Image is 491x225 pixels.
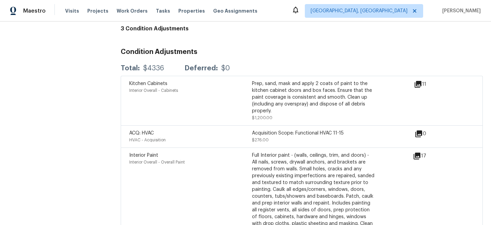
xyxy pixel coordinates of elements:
span: [GEOGRAPHIC_DATA], [GEOGRAPHIC_DATA] [311,8,407,14]
span: Work Orders [117,8,148,14]
span: Projects [87,8,108,14]
div: $0 [221,65,230,72]
div: Total: [121,65,140,72]
span: HVAC - Acquisition [129,138,166,142]
div: Prep, sand, mask and apply 2 coats of paint to the kitchen cabinet doors and box faces. Ensure th... [252,80,375,114]
span: $1,200.00 [252,116,272,120]
span: Visits [65,8,79,14]
span: Properties [178,8,205,14]
span: Tasks [156,9,170,13]
span: [PERSON_NAME] [440,8,481,14]
div: 17 [413,152,448,160]
span: Interior Overall - Cabinets [129,88,178,93]
div: $4336 [143,65,164,72]
h3: Condition Adjustments [121,48,483,55]
span: ACQ: HVAC [129,131,154,136]
h4: 3 Condition Adjustments [121,25,483,32]
div: Deferred: [184,65,218,72]
div: 0 [415,130,448,138]
span: Kitchen Cabinets [129,81,167,86]
span: Interior Overall - Overall Paint [129,160,185,164]
span: $276.00 [252,138,269,142]
div: 11 [414,80,448,88]
span: Interior Paint [129,153,158,158]
span: Maestro [23,8,46,14]
span: Geo Assignments [213,8,257,14]
div: Acquisition Scope: Functional HVAC 11-15 [252,130,375,137]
